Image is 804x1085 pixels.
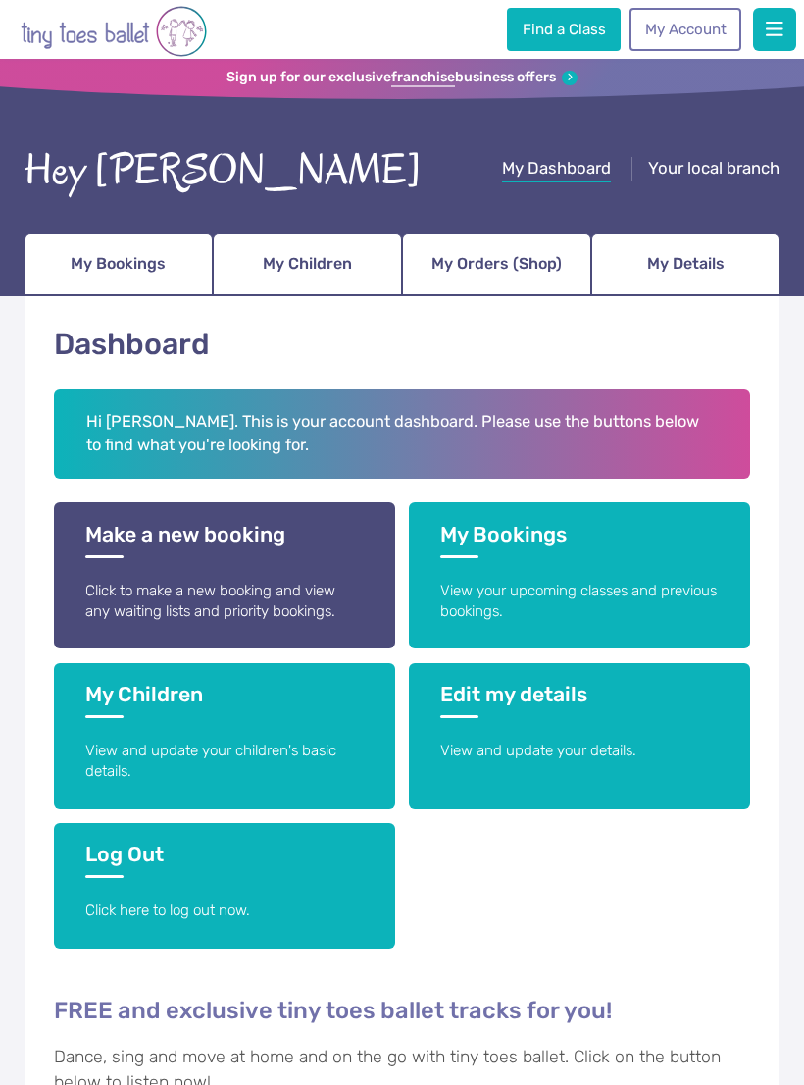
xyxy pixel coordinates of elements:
[85,901,363,921] p: Click here to log out now.
[54,997,749,1026] h4: FREE and exclusive tiny toes ballet tracks for you!
[85,741,363,783] p: View and update your children's basic details.
[440,581,718,623] p: View your upcoming classes and previous bookings.
[629,8,741,51] a: My Account
[409,663,749,809] a: Edit my details View and update your details.
[391,69,455,87] strong: franchise
[54,502,394,648] a: Make a new booking Click to make a new booking and view any waiting lists and priority bookings.
[71,248,166,280] span: My Bookings
[213,233,402,296] a: My Children
[25,233,214,296] a: My Bookings
[409,502,749,648] a: My Bookings View your upcoming classes and previous bookings.
[85,842,363,878] h3: Log Out
[591,233,780,296] a: My Details
[85,522,363,558] h3: Make a new booking
[54,389,749,478] h2: Hi [PERSON_NAME]. This is your account dashboard. Please use the buttons below to find what you'r...
[440,522,718,558] h3: My Bookings
[648,158,779,182] a: Your local branch
[648,158,779,178] span: Your local branch
[21,4,207,59] img: tiny toes ballet
[431,248,562,280] span: My Orders (Shop)
[507,8,621,51] a: Find a Class
[647,248,725,280] span: My Details
[440,682,718,718] h3: Edit my details
[54,823,394,949] a: Log Out Click here to log out now.
[54,324,749,366] h1: Dashboard
[85,682,363,718] h3: My Children
[226,69,578,87] a: Sign up for our exclusivefranchisebusiness offers
[440,741,718,761] p: View and update your details.
[54,663,394,809] a: My Children View and update your children's basic details.
[402,233,591,296] a: My Orders (Shop)
[263,248,352,280] span: My Children
[85,581,363,623] p: Click to make a new booking and view any waiting lists and priority bookings.
[25,140,422,201] div: Hey [PERSON_NAME]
